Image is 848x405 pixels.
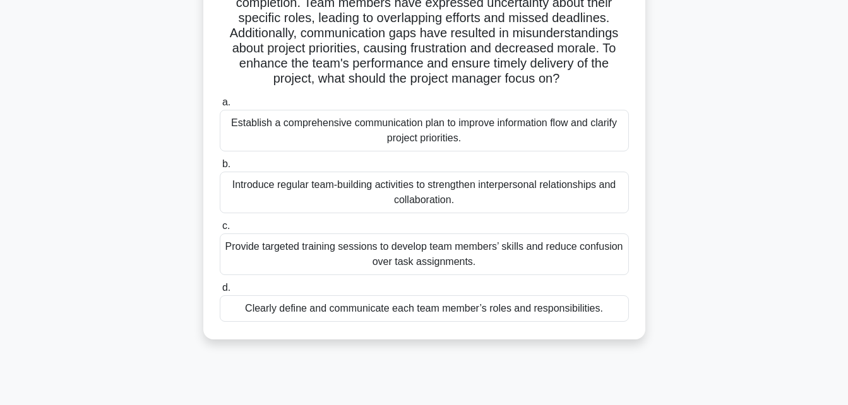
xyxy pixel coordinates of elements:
div: Clearly define and communicate each team member’s roles and responsibilities. [220,295,629,322]
span: c. [222,220,230,231]
span: d. [222,282,230,293]
div: Establish a comprehensive communication plan to improve information flow and clarify project prio... [220,110,629,151]
div: Introduce regular team-building activities to strengthen interpersonal relationships and collabor... [220,172,629,213]
span: b. [222,158,230,169]
div: Provide targeted training sessions to develop team members’ skills and reduce confusion over task... [220,233,629,275]
span: a. [222,97,230,107]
